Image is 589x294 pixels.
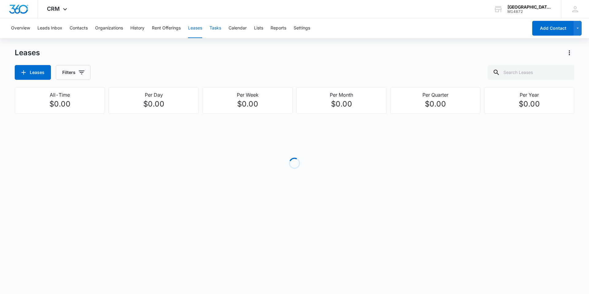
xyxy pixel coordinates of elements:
button: Leases [15,65,51,80]
button: Overview [11,18,30,38]
button: Add Contact [532,21,574,36]
button: Actions [564,48,574,58]
p: All-Time [19,91,101,99]
p: $0.00 [394,99,476,110]
p: $0.00 [206,99,289,110]
p: Per Day [113,91,195,99]
button: Leases [188,18,202,38]
button: Lists [254,18,263,38]
p: Per Week [206,91,289,99]
p: $0.00 [488,99,570,110]
button: Rent Offerings [152,18,181,38]
div: account name [507,5,552,10]
p: Per Quarter [394,91,476,99]
p: Per Month [300,91,383,99]
button: Organizations [95,18,123,38]
button: History [130,18,144,38]
button: Calendar [229,18,247,38]
h1: Leases [15,48,40,57]
p: $0.00 [300,99,383,110]
button: Settings [294,18,310,38]
button: Reports [271,18,286,38]
button: Contacts [70,18,88,38]
button: Filters [56,65,90,80]
p: Per Year [488,91,570,99]
p: $0.00 [19,99,101,110]
p: $0.00 [113,99,195,110]
span: CRM [47,6,60,12]
input: Search Leases [488,65,574,80]
button: Leads Inbox [37,18,62,38]
div: account id [507,10,552,14]
button: Tasks [210,18,221,38]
